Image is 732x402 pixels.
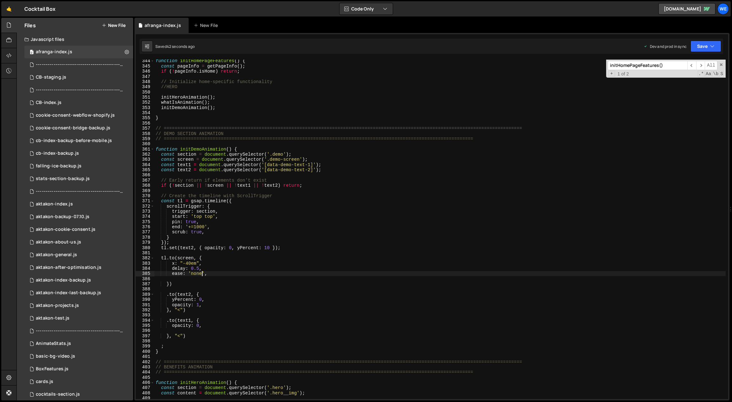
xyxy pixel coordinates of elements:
div: AnimateStats.js [36,341,71,347]
div: 406 [136,380,154,385]
div: 12094/44389.js [24,299,133,312]
div: 12094/46847.js [24,147,133,160]
div: falling-ice-backup.js [36,163,81,169]
div: 359 [136,136,154,141]
div: 12094/45380.js [24,249,133,261]
div: 12094/47451.js [24,134,133,147]
div: BoxFeatures.js [36,366,68,372]
div: 385 [136,271,154,276]
div: cookie-consent-webflow-shopify.js [36,113,115,118]
div: ----------------------------------------------------------------.js [36,189,123,194]
div: 12094/46985.js [24,325,135,337]
div: 403 [136,365,154,370]
div: aktakon-index.js [36,201,73,207]
div: 376 [136,224,154,230]
div: cb-index-backup-before-mobile.js [36,138,112,144]
div: 352 [136,100,154,105]
div: 12094/48276.js [24,46,133,58]
div: 390 [136,297,154,302]
div: 380 [136,245,154,250]
div: 382 [136,256,154,261]
h2: Files [24,22,36,29]
div: 397 [136,334,154,339]
div: 364 [136,162,154,167]
div: 408 [136,391,154,396]
div: 394 [136,318,154,323]
div: 358 [136,131,154,136]
span: ​ [687,61,696,70]
div: 407 [136,385,154,390]
div: 12094/47992.js [24,211,133,223]
div: 12094/43364.js [24,198,133,211]
div: 12094/30498.js [24,337,133,350]
div: 12094/30497.js [24,363,133,375]
div: cookie-consent-bridge-backup.js [36,125,110,131]
div: 353 [136,105,154,110]
button: New File [102,23,126,28]
div: 350 [136,90,154,95]
button: Save [690,41,721,52]
div: 402 [136,360,154,365]
div: 12094/34793.js [24,375,133,388]
div: afranga-index.js [145,22,181,29]
div: aktakon-backup-07.10.js [36,214,89,220]
div: 365 [136,167,154,172]
div: 12094/36060.js [24,388,133,401]
div: 371 [136,198,154,204]
span: Whole Word Search [712,71,719,77]
div: 367 [136,178,154,183]
div: Cocktail Box [24,5,55,13]
button: Code Only [340,3,393,15]
div: 401 [136,354,154,359]
div: 372 [136,204,154,209]
div: 348 [136,79,154,84]
div: Dev and prod in sync [644,44,687,49]
div: 347 [136,74,154,79]
div: 368 [136,183,154,188]
span: Toggle Replace mode [608,71,615,76]
div: 392 [136,308,154,313]
div: 381 [136,250,154,256]
div: 378 [136,235,154,240]
div: 375 [136,219,154,224]
div: aktakon-projects.js [36,303,79,308]
div: 12094/44999.js [24,287,133,299]
div: 379 [136,240,154,245]
div: 360 [136,141,154,146]
div: 373 [136,209,154,214]
span: Alt-Enter [705,61,717,70]
div: 42 seconds ago [167,44,195,49]
div: 12094/45381.js [24,312,133,325]
div: 351 [136,95,154,100]
div: 370 [136,193,154,198]
div: afranga-index.js [36,49,72,55]
div: cb-index-backup.js [36,151,79,156]
div: 391 [136,302,154,308]
div: aktakon-cookie-consent.js [36,227,95,232]
div: 345 [136,64,154,69]
div: 369 [136,188,154,193]
input: Search for [608,61,687,70]
div: 405 [136,375,154,380]
div: 387 [136,282,154,287]
div: 12094/47870.js [24,223,133,236]
div: Javascript files [17,33,133,46]
div: 12094/46147.js [24,261,133,274]
div: 389 [136,292,154,297]
div: 383 [136,261,154,266]
a: We [717,3,729,15]
div: 393 [136,313,154,318]
div: cocktails-section.js [36,392,80,397]
div: 344 [136,58,154,63]
div: aktakon-index-last-backup.js [36,290,101,296]
div: aktakon-after-optimisation.js [36,265,101,270]
div: 388 [136,287,154,292]
div: aktakon-general.js [36,252,77,258]
div: aktakon-test.js [36,315,69,321]
div: 12094/47545.js [24,71,133,84]
div: 355 [136,115,154,120]
div: 395 [136,323,154,328]
div: 374 [136,214,154,219]
div: 12094/46486.js [24,96,133,109]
